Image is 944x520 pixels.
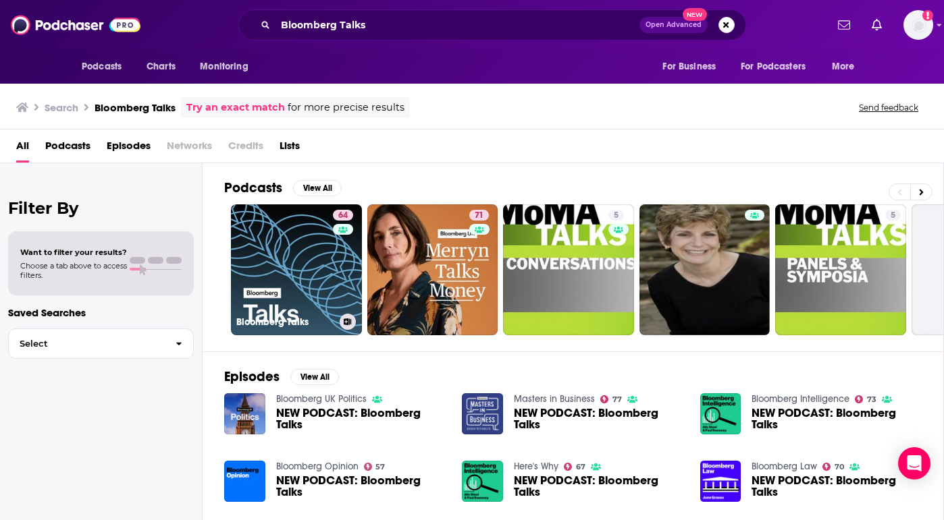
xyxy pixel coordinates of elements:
a: 64 [333,210,353,221]
img: NEW PODCAST: Bloomberg Talks [462,461,503,502]
div: Open Intercom Messenger [898,447,930,480]
button: Open AdvancedNew [639,17,708,33]
button: open menu [732,54,825,80]
span: Choose a tab above to access filters. [20,261,127,280]
span: 64 [338,209,348,223]
a: Podcasts [45,135,90,163]
button: Show profile menu [903,10,933,40]
a: 70 [822,463,844,471]
h2: Episodes [224,368,280,385]
span: Open Advanced [646,22,702,28]
a: Bloomberg Intelligence [752,393,849,405]
a: 5 [608,210,624,221]
span: 70 [835,464,844,470]
a: Bloomberg UK Politics [276,393,367,405]
span: Charts [147,57,176,76]
span: 5 [614,209,619,223]
a: Lists [280,135,300,163]
span: More [832,57,855,76]
button: open menu [190,54,265,80]
span: 5 [891,209,895,223]
a: 71 [469,210,489,221]
svg: Add a profile image [922,10,933,21]
a: 73 [855,395,876,403]
img: NEW PODCAST: Bloomberg Talks [224,393,265,434]
img: Podchaser - Follow, Share and Rate Podcasts [11,12,140,38]
img: NEW PODCAST: Bloomberg Talks [462,393,503,434]
a: PodcastsView All [224,179,342,196]
a: NEW PODCAST: Bloomberg Talks [514,475,684,498]
a: Show notifications dropdown [833,13,856,36]
button: Select [8,328,194,359]
button: open menu [653,54,733,80]
span: 73 [867,397,876,403]
span: Credits [228,135,263,163]
a: 5 [775,204,906,335]
span: for more precise results [288,100,404,115]
a: Try an exact match [186,100,285,115]
a: 5 [503,204,634,335]
span: Select [9,339,165,348]
span: NEW PODCAST: Bloomberg Talks [514,407,684,430]
a: Episodes [107,135,151,163]
button: open menu [822,54,872,80]
img: NEW PODCAST: Bloomberg Talks [700,461,741,502]
h3: Bloomberg Talks [95,101,176,114]
span: 57 [375,464,385,470]
img: NEW PODCAST: Bloomberg Talks [224,461,265,502]
a: NEW PODCAST: Bloomberg Talks [276,407,446,430]
div: Search podcasts, credits, & more... [238,9,746,40]
a: 67 [564,463,585,471]
a: NEW PODCAST: Bloomberg Talks [752,407,922,430]
span: 77 [612,397,622,403]
img: User Profile [903,10,933,40]
a: 5 [885,210,901,221]
a: NEW PODCAST: Bloomberg Talks [276,475,446,498]
a: Masters in Business [514,393,595,405]
span: New [683,8,707,21]
button: Send feedback [855,102,922,113]
h2: Filter By [8,198,194,218]
button: View All [290,369,339,385]
a: 57 [364,463,386,471]
span: 71 [475,209,483,223]
a: NEW PODCAST: Bloomberg Talks [752,475,922,498]
input: Search podcasts, credits, & more... [276,14,639,36]
span: Networks [167,135,212,163]
a: All [16,135,29,163]
span: For Business [662,57,716,76]
span: Podcasts [82,57,122,76]
a: 71 [367,204,498,335]
span: Logged in as autumncomm [903,10,933,40]
span: For Podcasters [741,57,806,76]
img: NEW PODCAST: Bloomberg Talks [700,393,741,434]
a: Charts [138,54,184,80]
span: 67 [576,464,585,470]
h2: Podcasts [224,179,282,196]
a: Show notifications dropdown [866,13,887,36]
h3: Bloomberg Talks [236,316,334,328]
a: 64Bloomberg Talks [231,204,362,335]
a: EpisodesView All [224,368,339,385]
a: Bloomberg Opinion [276,461,359,472]
span: Monitoring [200,57,248,76]
p: Saved Searches [8,306,194,319]
a: 77 [600,395,622,403]
span: Want to filter your results? [20,248,127,257]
